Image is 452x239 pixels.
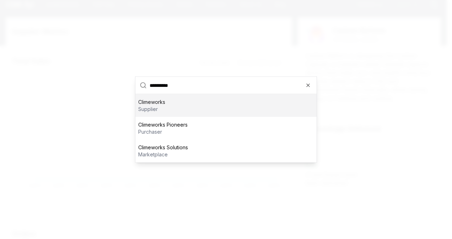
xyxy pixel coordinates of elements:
p: purchaser [138,128,188,135]
p: Climeworks Pioneers [138,121,188,128]
p: Climeworks Solutions [138,144,188,151]
p: supplier [138,106,165,113]
p: Climeworks [138,99,165,106]
p: marketplace [138,151,188,158]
